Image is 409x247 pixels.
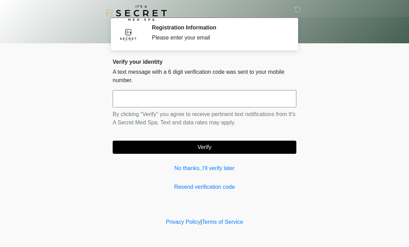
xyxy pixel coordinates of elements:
[113,59,296,65] h2: Verify your identity
[113,68,296,85] p: A text message with a 6 digit verification code was sent to your mobile number.
[113,164,296,173] a: No thanks, I'll verify later
[118,24,139,45] img: Agent Avatar
[200,219,202,225] a: |
[152,24,286,31] h2: Registration Information
[113,110,296,127] p: By clicking "Verify" you agree to receive pertinent text notifications from It's A Secret Med Spa...
[152,34,286,42] div: Please enter your email
[202,219,243,225] a: Terms of Service
[113,183,296,191] a: Resend verification code
[113,141,296,154] button: Verify
[106,5,167,21] img: It's A Secret Med Spa Logo
[166,219,201,225] a: Privacy Policy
